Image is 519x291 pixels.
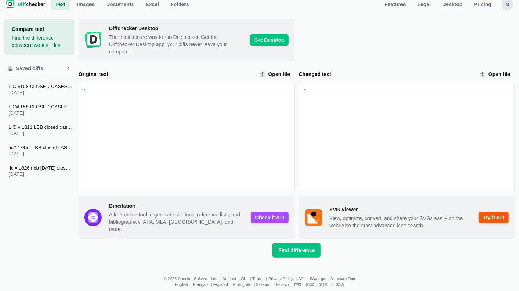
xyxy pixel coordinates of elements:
[109,202,245,210] span: Bibcitation
[310,276,325,281] a: iManage
[250,34,288,46] span: Get Desktop
[9,145,73,150] span: lic# 1745 TLBB closed cASES [DATE]
[9,84,73,89] span: LIC #158 CLOSED CASES [DATE] NBB
[4,80,74,98] button: LIC #158 CLOSED CASES [DATE] NBB[DATE]
[251,212,288,223] span: Check it out
[169,1,191,8] span: Folders
[17,1,45,8] span: checker
[15,65,45,72] span: Saved diffs
[9,165,73,171] span: lic # 1826 nbb [DATE] closed cases
[332,282,344,287] a: 日本語
[79,71,254,78] label: Original text
[4,141,74,159] button: lic# 1745 TLBB closed cASES [DATE][DATE]
[17,1,26,7] span: Diff
[4,121,74,139] button: LIC # 1811 LBB closed cases [DATE][DATE]
[473,1,493,8] span: Pricing
[109,33,244,55] span: The most secure way to run Diffchecker. Get the Diffchecker Desktop app: your diffs never leave y...
[63,63,74,74] button: Minimize sidebar
[252,276,263,281] a: Terms
[241,276,247,281] a: CLI
[164,276,222,281] li: © 2025 Checker Software Inc.
[9,124,73,130] span: LIC # 1811 LBB closed cases [DATE]
[12,25,67,33] h1: Compare text
[175,282,188,287] a: English
[306,282,314,287] a: 简体
[109,25,244,32] span: Diffchecker Desktop
[268,276,293,281] a: Privacy Policy
[330,206,473,213] span: SVG Viewer
[9,131,73,135] span: [DATE]
[256,282,269,287] a: Italiano
[274,282,289,287] a: Deutsch
[9,111,73,115] span: [DATE]
[83,88,86,95] div: 1
[144,1,161,8] span: Excel
[4,101,74,118] button: LIC# 158 CLOSED CASES W/CASE NUMBERS NBB [DATE][DATE]
[233,282,251,287] a: Português
[272,243,320,258] button: Find difference
[267,71,292,78] span: Open file
[257,68,295,80] label: Original text upload
[416,1,432,8] span: Legal
[441,1,464,8] span: Desktop
[277,247,316,254] span: Find difference
[487,71,512,78] span: Open file
[304,88,307,95] div: 1
[298,276,305,281] a: API
[9,152,73,156] span: [DATE]
[84,31,102,49] img: Diffchecker Desktop icon
[9,104,73,109] span: LIC# 158 CLOSED CASES W/CASE NUMBERS NBB [DATE]
[4,182,74,200] button: lic # 1826 nbb closed cases [DATE] w/case numberas
[76,1,96,8] span: Images
[84,209,102,226] img: Bibcitation icon
[477,68,515,80] label: Changed text upload
[79,196,295,239] a: Bibcitation iconBibcitation A free online tool to generate citations, reference lists, and biblio...
[383,1,407,8] span: Features
[109,211,245,233] span: A free online tool to generate citations, reference lists, and bibliographies. APA, MLA, [GEOGRAP...
[86,83,294,192] div: Original text input
[79,19,295,61] a: Diffchecker Desktop iconDiffchecker Desktop The most secure way to run Diffchecker. Get the Diffc...
[213,282,228,287] a: Español
[9,91,73,95] span: [DATE]
[479,212,509,223] span: Try it out
[319,282,327,287] a: 繁體
[306,83,514,192] div: Changed text input
[193,282,208,287] a: Français
[12,34,67,49] p: Find the difference between two text files
[4,162,74,179] button: lic # 1826 nbb [DATE] closed cases[DATE]
[330,215,473,229] span: View, optimize, convert, and share your SVGs easily on the web! Also the most advanced icon search.
[330,276,355,281] a: Compare Text
[299,71,474,78] label: Changed text
[299,196,515,239] a: SVG Viewer iconSVG Viewer View, optimize, convert, and share your SVGs easily on the web! Also th...
[9,172,73,176] span: [DATE]
[105,1,135,8] span: Documents
[222,276,236,281] a: Contact
[305,209,322,226] img: SVG Viewer icon
[294,282,301,287] a: हिन्दी
[9,186,73,191] span: lic # 1826 nbb closed cases [DATE] w/case numberas
[54,1,67,8] span: Text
